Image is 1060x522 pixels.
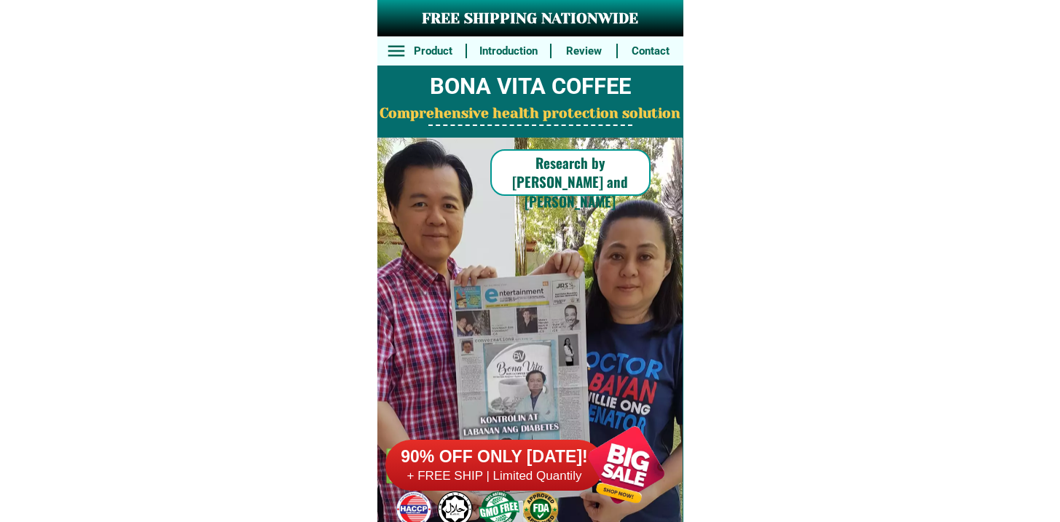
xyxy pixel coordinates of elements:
h2: BONA VITA COFFEE [377,70,683,104]
h6: Product [408,43,458,60]
h3: FREE SHIPPING NATIONWIDE [377,8,683,30]
h6: Review [560,43,609,60]
h6: 90% OFF ONLY [DATE]! [385,446,604,468]
h2: Comprehensive health protection solution [377,103,683,124]
h6: + FREE SHIP | Limited Quantily [385,468,604,484]
h6: Research by [PERSON_NAME] and [PERSON_NAME] [490,153,651,211]
h6: Contact [626,43,675,60]
h6: Introduction [474,43,542,60]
